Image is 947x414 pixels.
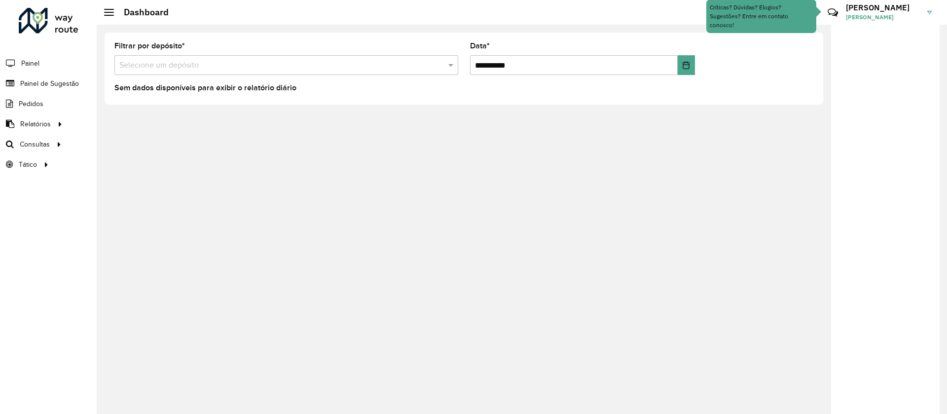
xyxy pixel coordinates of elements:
[20,78,79,89] span: Painel de Sugestão
[20,139,50,150] span: Consultas
[114,7,169,18] h2: Dashboard
[846,3,920,12] h3: [PERSON_NAME]
[20,119,51,129] span: Relatórios
[822,2,843,23] a: Contato Rápido
[19,99,43,109] span: Pedidos
[470,40,490,52] label: Data
[846,13,920,22] span: [PERSON_NAME]
[19,159,37,170] span: Tático
[114,40,185,52] label: Filtrar por depósito
[710,3,813,30] div: Críticas? Dúvidas? Elogios? Sugestões? Entre em contato conosco!
[21,58,39,69] span: Painel
[678,55,695,75] button: Choose Date
[114,82,296,94] label: Sem dados disponíveis para exibir o relatório diário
